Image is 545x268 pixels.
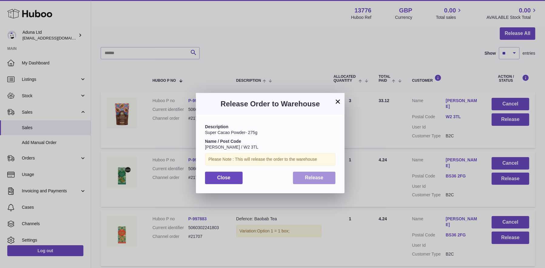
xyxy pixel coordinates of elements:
button: × [334,98,341,105]
span: Super Cacao Powder- 275g [205,130,257,135]
strong: Name / Post Code [205,139,241,144]
span: Release [305,175,324,180]
strong: Description [205,124,228,129]
div: Please Note : This will release the order to the warehouse [205,153,335,166]
button: Close [205,172,243,184]
h3: Release Order to Warehouse [205,99,335,109]
span: [PERSON_NAME] / W2 3TL [205,145,258,149]
button: Release [293,172,336,184]
span: Close [217,175,230,180]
